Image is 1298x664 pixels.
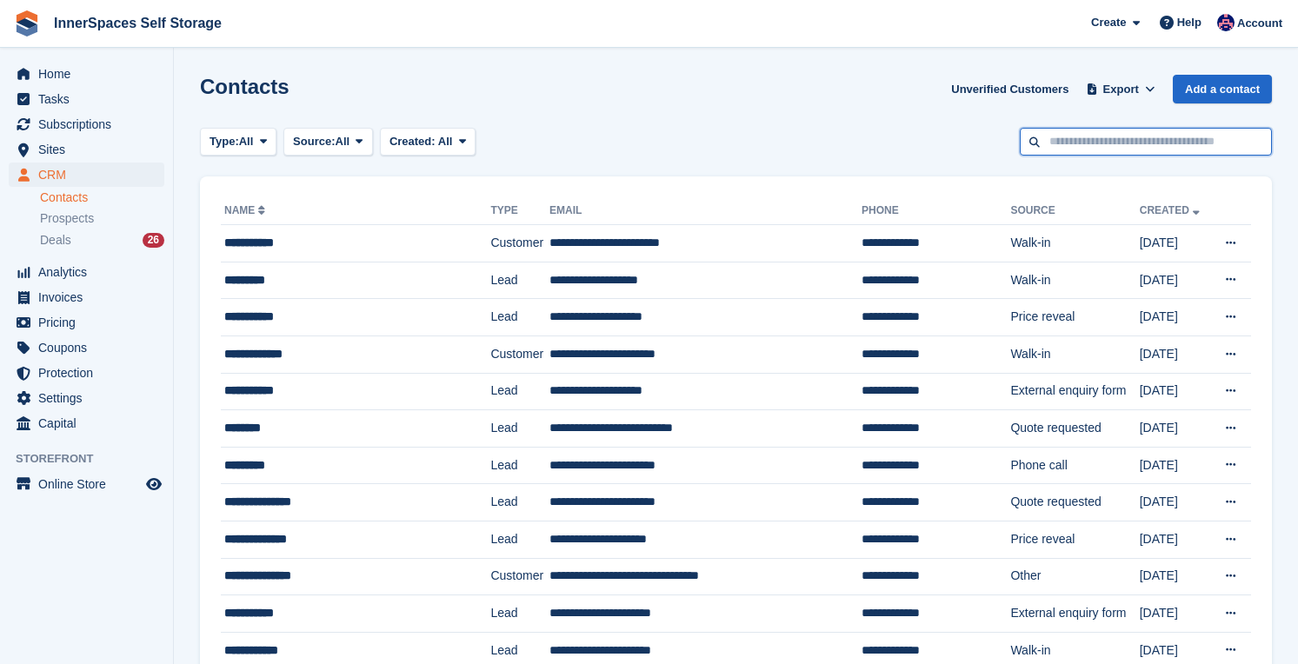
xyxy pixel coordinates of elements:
a: Name [224,204,269,216]
td: External enquiry form [1010,595,1139,633]
td: Lead [490,595,549,633]
div: 26 [143,233,164,248]
td: [DATE] [1140,335,1211,373]
td: [DATE] [1140,225,1211,262]
th: Type [490,197,549,225]
button: Created: All [380,128,476,156]
span: Online Store [38,472,143,496]
th: Phone [862,197,1010,225]
a: menu [9,335,164,360]
span: All [336,133,350,150]
span: Type: [210,133,239,150]
span: Protection [38,361,143,385]
td: Lead [490,410,549,448]
span: Sites [38,137,143,162]
td: Customer [490,335,549,373]
td: [DATE] [1140,373,1211,410]
a: menu [9,260,164,284]
span: Created: [389,135,436,148]
span: CRM [38,163,143,187]
button: Export [1082,75,1159,103]
td: Customer [490,558,549,595]
span: Capital [38,411,143,435]
td: [DATE] [1140,595,1211,633]
a: InnerSpaces Self Storage [47,9,229,37]
img: Dominic Hampson [1217,14,1235,31]
span: All [438,135,453,148]
span: Deals [40,232,71,249]
a: Preview store [143,474,164,495]
a: menu [9,112,164,136]
td: Quote requested [1010,410,1139,448]
a: menu [9,411,164,435]
img: stora-icon-8386f47178a22dfd0bd8f6a31ec36ba5ce8667c1dd55bd0f319d3a0aa187defe.svg [14,10,40,37]
th: Email [549,197,862,225]
span: Storefront [16,450,173,468]
td: Price reveal [1010,521,1139,558]
span: Source: [293,133,335,150]
td: [DATE] [1140,558,1211,595]
td: Quote requested [1010,484,1139,521]
td: [DATE] [1140,484,1211,521]
td: Lead [490,299,549,336]
td: External enquiry form [1010,373,1139,410]
button: Type: All [200,128,276,156]
a: Unverified Customers [944,75,1075,103]
span: Home [38,62,143,86]
a: menu [9,163,164,187]
span: Pricing [38,310,143,335]
td: Phone call [1010,447,1139,484]
a: menu [9,62,164,86]
td: Walk-in [1010,335,1139,373]
td: Walk-in [1010,225,1139,262]
td: Lead [490,484,549,521]
span: Coupons [38,335,143,360]
span: Analytics [38,260,143,284]
a: Contacts [40,189,164,206]
td: [DATE] [1140,299,1211,336]
td: [DATE] [1140,262,1211,299]
span: Prospects [40,210,94,227]
td: Walk-in [1010,262,1139,299]
td: [DATE] [1140,410,1211,448]
span: All [239,133,254,150]
h1: Contacts [200,75,290,98]
td: Lead [490,373,549,410]
td: Price reveal [1010,299,1139,336]
a: menu [9,87,164,111]
a: menu [9,472,164,496]
td: Other [1010,558,1139,595]
a: Prospects [40,209,164,228]
td: Lead [490,521,549,558]
span: Subscriptions [38,112,143,136]
a: Deals 26 [40,231,164,249]
th: Source [1010,197,1139,225]
span: Account [1237,15,1282,32]
span: Settings [38,386,143,410]
td: Customer [490,225,549,262]
td: Lead [490,447,549,484]
a: Add a contact [1173,75,1272,103]
span: Tasks [38,87,143,111]
span: Invoices [38,285,143,309]
a: menu [9,310,164,335]
td: [DATE] [1140,447,1211,484]
td: Lead [490,262,549,299]
a: menu [9,361,164,385]
span: Create [1091,14,1126,31]
button: Source: All [283,128,373,156]
a: menu [9,386,164,410]
td: [DATE] [1140,521,1211,558]
a: menu [9,285,164,309]
span: Help [1177,14,1201,31]
a: menu [9,137,164,162]
span: Export [1103,81,1139,98]
a: Created [1140,204,1203,216]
